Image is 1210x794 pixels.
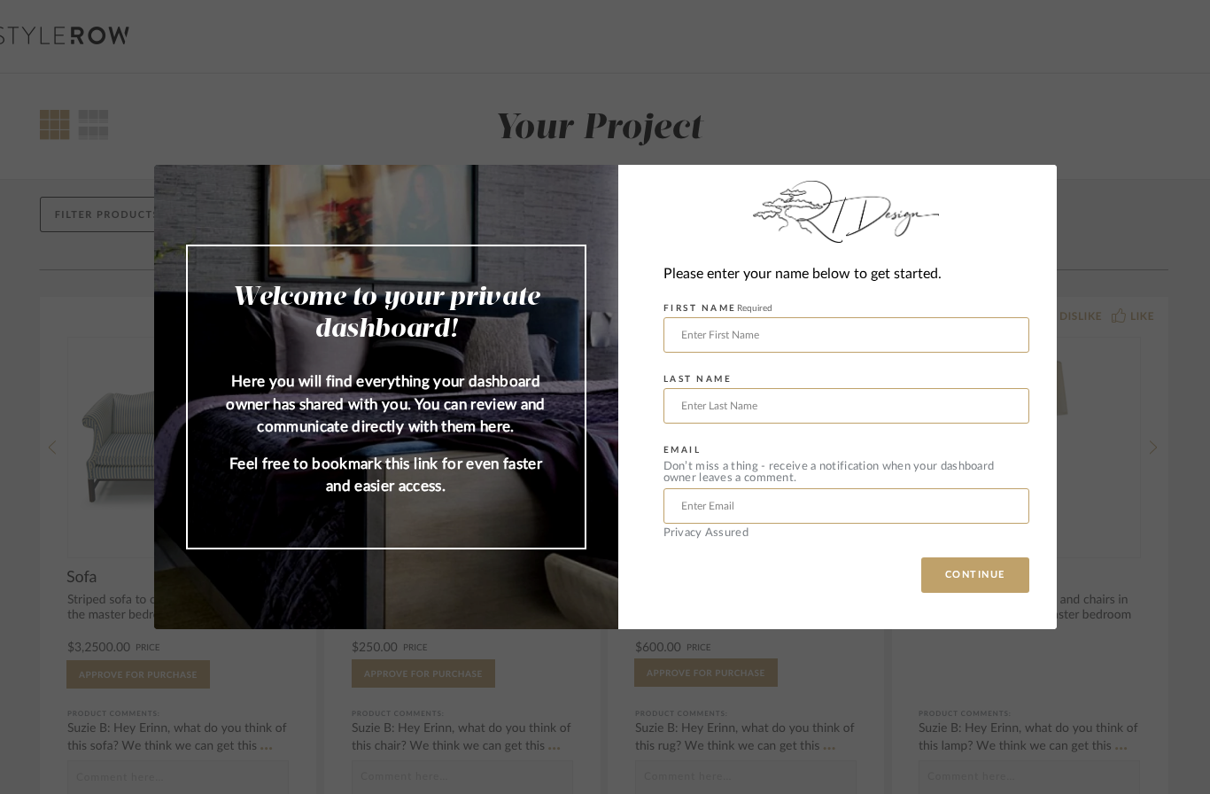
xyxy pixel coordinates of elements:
[663,388,1029,424] input: Enter Last Name
[223,282,549,346] h2: Welcome to your private dashboard!
[223,453,549,498] p: Feel free to bookmark this link for even faster and easier access.
[737,304,772,313] span: Required
[663,262,1029,286] div: Please enter your name below to get started.
[663,303,772,314] label: FIRST NAME
[663,317,1029,353] input: Enter First Name
[663,445,702,455] label: EMAIL
[663,527,1029,539] div: Privacy Assured
[921,557,1029,593] button: CONTINUE
[663,374,733,385] label: LAST NAME
[663,488,1029,524] input: Enter Email
[663,461,1029,484] div: Don’t miss a thing - receive a notification when your dashboard owner leaves a comment.
[223,370,549,439] p: Here you will find everything your dashboard owner has shared with you. You can review and commun...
